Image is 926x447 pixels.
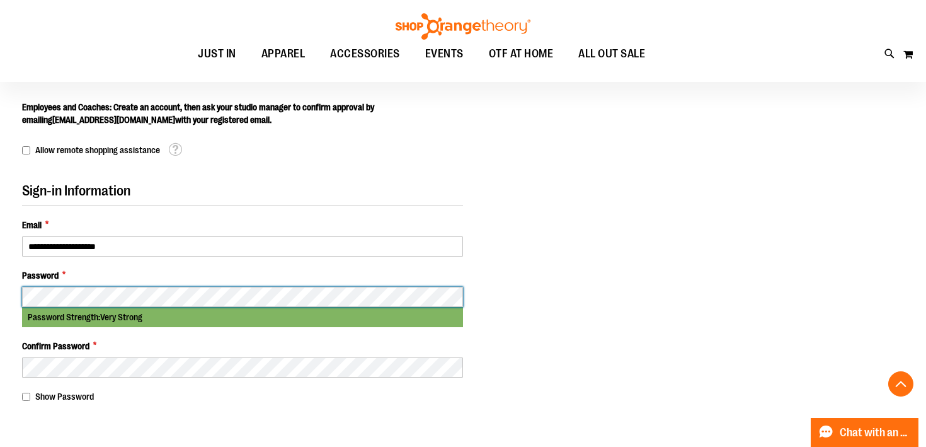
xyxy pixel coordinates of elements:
[811,418,919,447] button: Chat with an Expert
[22,269,59,282] span: Password
[578,40,645,68] span: ALL OUT SALE
[425,40,464,68] span: EVENTS
[330,40,400,68] span: ACCESSORIES
[22,102,374,125] span: Employees and Coaches: Create an account, then ask your studio manager to confirm approval by ema...
[888,371,913,397] button: Back To Top
[22,219,42,231] span: Email
[394,13,532,40] img: Shop Orangetheory
[22,183,130,199] span: Sign-in Information
[22,340,89,352] span: Confirm Password
[840,427,911,439] span: Chat with an Expert
[22,307,463,327] div: Password Strength:
[35,145,160,155] span: Allow remote shopping assistance
[261,40,306,68] span: APPAREL
[35,392,94,402] span: Show Password
[198,40,236,68] span: JUST IN
[489,40,554,68] span: OTF AT HOME
[100,312,142,322] span: Very Strong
